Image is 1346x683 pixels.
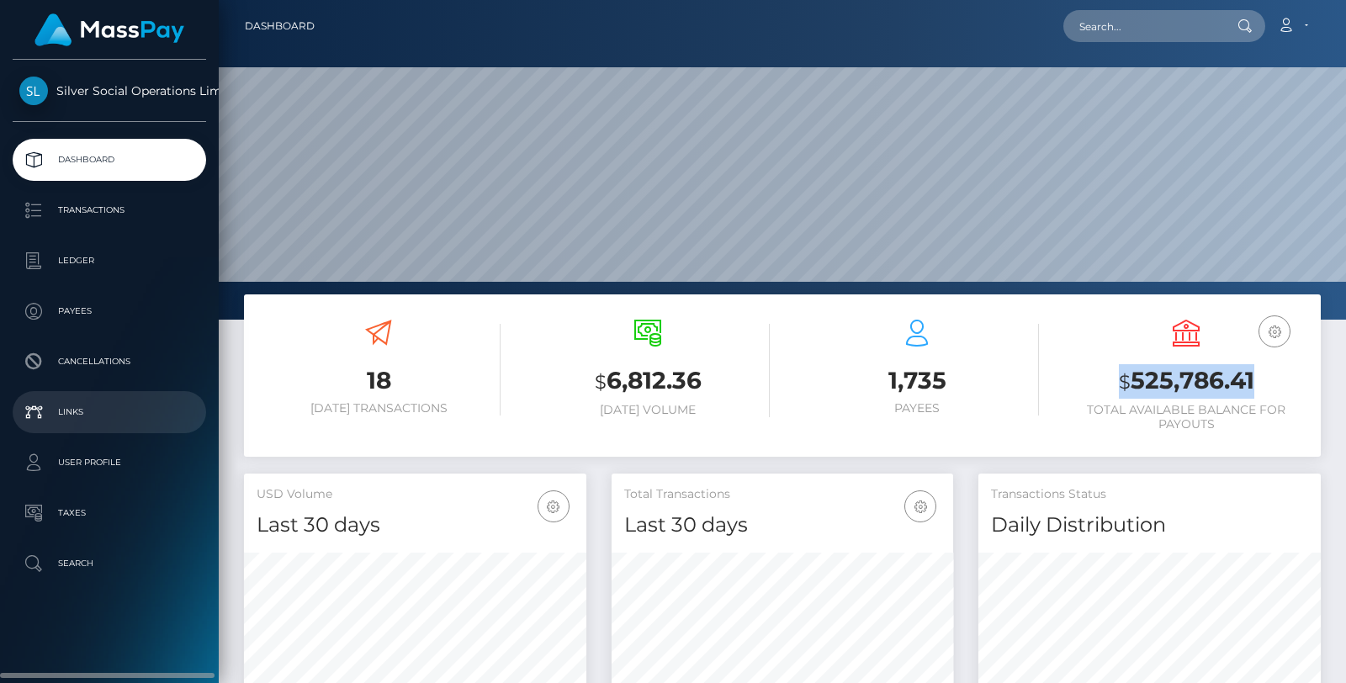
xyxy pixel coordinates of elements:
a: Dashboard [13,139,206,181]
a: Transactions [13,189,206,231]
a: Search [13,543,206,585]
a: Links [13,391,206,433]
h3: 1,735 [795,364,1039,397]
h5: USD Volume [257,486,574,503]
h3: 525,786.41 [1064,364,1308,399]
p: Ledger [19,248,199,273]
span: Silver Social Operations Limited [13,83,206,98]
h6: [DATE] Volume [526,403,770,417]
small: $ [595,370,607,394]
input: Search... [1063,10,1221,42]
a: Taxes [13,492,206,534]
a: Payees [13,290,206,332]
p: Cancellations [19,349,199,374]
a: Ledger [13,240,206,282]
h4: Last 30 days [257,511,574,540]
img: Silver Social Operations Limited [19,77,48,105]
small: $ [1119,370,1131,394]
a: Dashboard [245,8,315,44]
p: Transactions [19,198,199,223]
h5: Total Transactions [624,486,941,503]
h4: Last 30 days [624,511,941,540]
p: Links [19,400,199,425]
h6: [DATE] Transactions [257,401,501,416]
p: Taxes [19,500,199,526]
h6: Payees [795,401,1039,416]
a: Cancellations [13,341,206,383]
p: Dashboard [19,147,199,172]
h6: Total Available Balance for Payouts [1064,403,1308,432]
a: User Profile [13,442,206,484]
p: Search [19,551,199,576]
img: MassPay Logo [34,13,184,46]
p: User Profile [19,450,199,475]
h3: 18 [257,364,501,397]
h3: 6,812.36 [526,364,770,399]
h5: Transactions Status [991,486,1308,503]
h4: Daily Distribution [991,511,1308,540]
p: Payees [19,299,199,324]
